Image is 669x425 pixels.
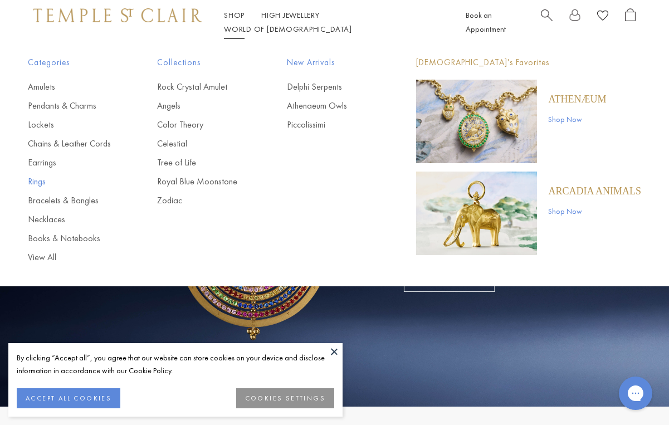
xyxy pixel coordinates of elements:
[28,138,113,150] a: Chains & Leather Cords
[548,113,606,125] a: Shop Now
[597,8,608,26] a: View Wishlist
[224,8,441,36] nav: Main navigation
[287,100,372,112] a: Athenaeum Owls
[287,119,372,131] a: Piccolissimi
[287,81,372,93] a: Delphi Serpents
[157,81,242,93] a: Rock Crystal Amulet
[157,56,242,70] span: Collections
[224,24,351,34] a: World of [DEMOGRAPHIC_DATA]World of [DEMOGRAPHIC_DATA]
[157,175,242,188] a: Royal Blue Moonstone
[261,10,320,20] a: High JewelleryHigh Jewellery
[548,185,641,197] a: ARCADIA ANIMALS
[28,251,113,263] a: View All
[548,205,641,217] a: Shop Now
[157,194,242,207] a: Zodiac
[236,388,334,408] button: COOKIES SETTINGS
[287,56,372,70] span: New Arrivals
[28,157,113,169] a: Earrings
[541,8,553,36] a: Search
[157,100,242,112] a: Angels
[224,10,245,20] a: ShopShop
[28,56,113,70] span: Categories
[157,138,242,150] a: Celestial
[28,213,113,226] a: Necklaces
[625,8,636,36] a: Open Shopping Bag
[28,81,113,93] a: Amulets
[157,157,242,169] a: Tree of Life
[613,373,658,414] iframe: Gorgias live chat messenger
[28,100,113,112] a: Pendants & Charms
[28,175,113,188] a: Rings
[548,93,606,105] a: Athenæum
[17,388,120,408] button: ACCEPT ALL COOKIES
[28,232,113,245] a: Books & Notebooks
[466,10,506,34] a: Book an Appointment
[28,194,113,207] a: Bracelets & Bangles
[17,351,334,377] div: By clicking “Accept all”, you agree that our website can store cookies on your device and disclos...
[33,8,202,22] img: Temple St. Clair
[157,119,242,131] a: Color Theory
[416,56,641,70] p: [DEMOGRAPHIC_DATA]'s Favorites
[28,119,113,131] a: Lockets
